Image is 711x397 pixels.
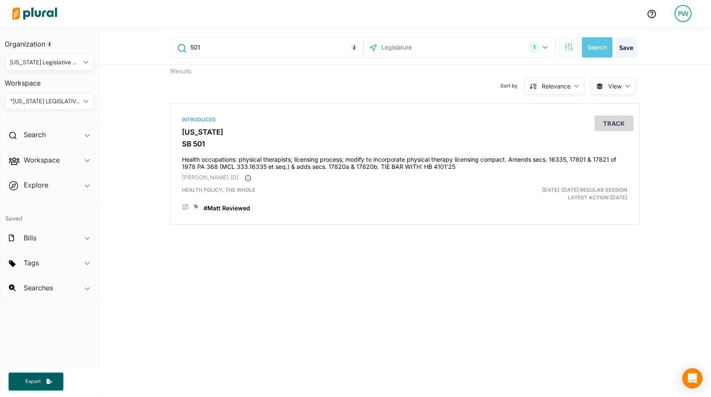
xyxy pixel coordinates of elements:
[19,378,47,385] span: Export
[24,258,39,267] h2: Tags
[481,186,634,201] div: Latest Action: [DATE]
[182,140,627,148] h3: SB 501
[204,204,250,212] a: #Matt Reviewed
[182,116,627,124] div: Introduced
[182,174,239,181] span: [PERSON_NAME] (D)
[10,58,80,67] div: [US_STATE] Legislative Consultants
[530,43,539,52] div: 1
[163,65,284,97] div: 1 Results
[542,187,627,193] span: [DATE]-[DATE] Regular Session
[10,97,80,106] div: *[US_STATE] LEGISLATIVE CONSULTANTS
[682,368,703,389] div: Open Intercom Messenger
[24,130,46,139] h2: Search
[182,204,189,211] div: Add Position Statement
[182,152,627,171] h4: Health occupations: physical therapists; licensing process; modify to incorporate physical therap...
[46,40,53,48] div: Tooltip anchor
[595,116,634,131] button: Track
[5,71,94,89] h3: Workspace
[8,372,63,391] button: Export
[668,2,698,25] a: PW
[0,204,98,225] h4: Saved
[675,5,692,22] div: PW
[526,39,553,55] button: 1
[24,180,48,190] h2: Explore
[190,39,361,55] input: Enter keywords, bill # or legislator name
[608,82,622,91] span: View
[24,155,60,165] h2: Workspace
[616,37,637,58] button: Save
[380,39,471,55] input: Legislature
[500,82,524,90] span: Sort by
[194,204,198,209] div: Add tags
[182,187,255,193] span: Health Policy, THE WHOLE
[24,233,36,243] h2: Bills
[350,44,358,51] div: Tooltip anchor
[565,43,573,50] span: Search Filters
[542,82,570,91] div: Relevance
[24,283,53,292] h2: Searches
[582,37,612,58] button: Search
[182,128,627,136] h3: [US_STATE]
[5,32,94,50] h3: Organization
